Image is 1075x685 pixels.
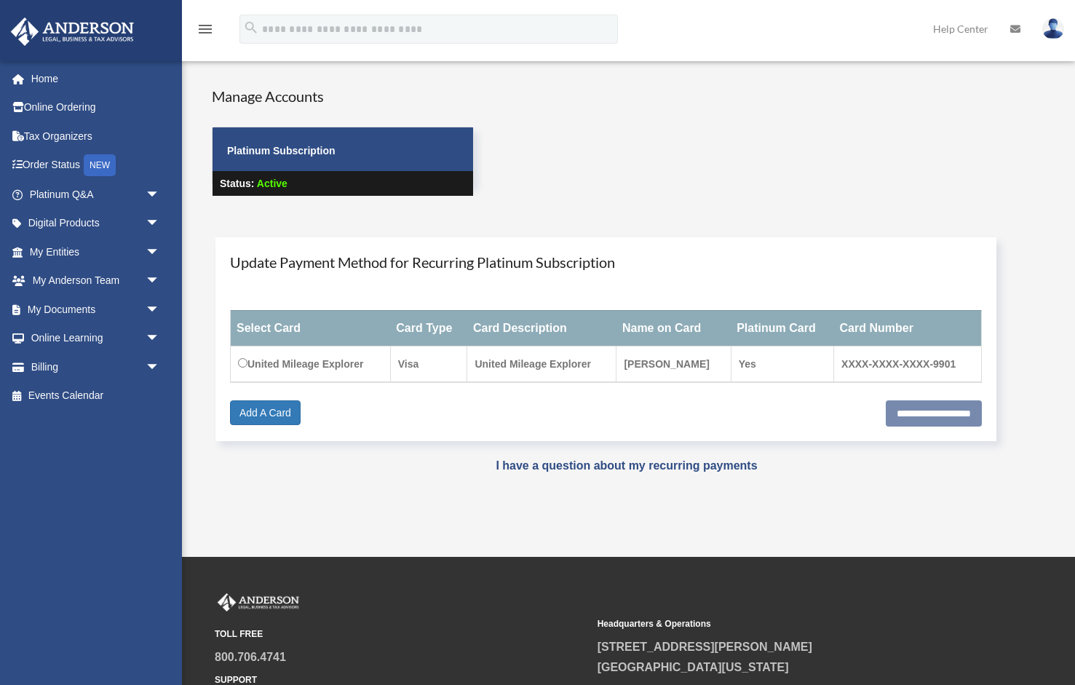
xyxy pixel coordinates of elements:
[197,20,214,38] i: menu
[731,310,833,346] th: Platinum Card
[10,324,182,353] a: Online Learningarrow_drop_down
[496,459,757,472] a: I have a question about my recurring payments
[10,151,182,181] a: Order StatusNEW
[731,346,833,382] td: Yes
[231,310,391,346] th: Select Card
[10,209,182,238] a: Digital Productsarrow_drop_down
[10,237,182,266] a: My Entitiesarrow_drop_down
[84,154,116,176] div: NEW
[197,25,214,38] a: menu
[243,20,259,36] i: search
[146,324,175,354] span: arrow_drop_down
[1042,18,1064,39] img: User Pic
[598,617,970,632] small: Headquarters & Operations
[231,346,391,382] td: United Mileage Explorer
[10,266,182,296] a: My Anderson Teamarrow_drop_down
[220,178,254,189] strong: Status:
[7,17,138,46] img: Anderson Advisors Platinum Portal
[10,64,182,93] a: Home
[215,593,302,612] img: Anderson Advisors Platinum Portal
[146,295,175,325] span: arrow_drop_down
[257,178,287,189] span: Active
[146,180,175,210] span: arrow_drop_down
[834,310,981,346] th: Card Number
[146,266,175,296] span: arrow_drop_down
[10,381,182,411] a: Events Calendar
[10,180,182,209] a: Platinum Q&Aarrow_drop_down
[227,145,336,157] strong: Platinum Subscription
[230,400,301,425] a: Add A Card
[10,122,182,151] a: Tax Organizers
[598,641,812,653] a: [STREET_ADDRESS][PERSON_NAME]
[146,237,175,267] span: arrow_drop_down
[10,352,182,381] a: Billingarrow_drop_down
[10,295,182,324] a: My Documentsarrow_drop_down
[834,346,981,382] td: XXXX-XXXX-XXXX-9901
[467,346,616,382] td: United Mileage Explorer
[146,209,175,239] span: arrow_drop_down
[616,346,731,382] td: [PERSON_NAME]
[390,346,467,382] td: Visa
[390,310,467,346] th: Card Type
[215,627,587,642] small: TOLL FREE
[212,86,474,106] h4: Manage Accounts
[10,93,182,122] a: Online Ordering
[616,310,731,346] th: Name on Card
[215,651,286,663] a: 800.706.4741
[146,352,175,382] span: arrow_drop_down
[467,310,616,346] th: Card Description
[230,252,982,272] h4: Update Payment Method for Recurring Platinum Subscription
[598,661,789,673] a: [GEOGRAPHIC_DATA][US_STATE]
